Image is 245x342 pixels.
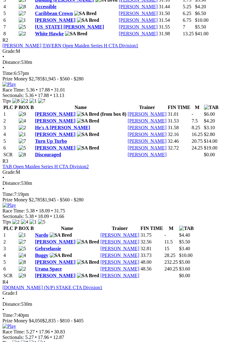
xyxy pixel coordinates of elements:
span: $6.00 [204,111,215,117]
span: P [14,105,17,110]
text: 7.5 [192,118,198,123]
span: $3.60 [179,266,190,271]
td: 3 [3,246,18,252]
text: 232.25 [164,259,178,265]
a: [PERSON_NAME] [128,145,167,150]
img: SA Bred [77,239,99,245]
a: Gebrselassie [35,246,61,251]
span: Tips [2,219,11,224]
span: 12.87 [53,335,64,340]
text: 240.25 [164,266,178,271]
img: 8 [12,98,20,104]
img: 2 [21,98,28,104]
img: 2 [12,219,20,225]
span: • [50,335,52,340]
span: $5.00 [179,259,190,265]
td: 5 [3,10,18,17]
span: R3 [2,158,8,164]
span: $6.50 [195,11,206,16]
td: 8 [3,31,18,37]
a: Urana Space [35,266,62,271]
span: 5.36 [26,87,35,92]
a: [PERSON_NAME] [119,17,158,23]
td: 5 [3,259,18,265]
img: 1 [29,98,37,104]
text: 15 [164,246,169,251]
td: 31.01 [168,111,191,117]
span: Race Time: [2,208,25,213]
span: • [2,65,4,70]
span: R4 [2,279,8,285]
text: 16.25 [192,132,203,137]
span: Distance: [2,181,21,186]
td: 6 [3,17,18,23]
a: [PERSON_NAME] [128,118,167,123]
img: 2 [19,31,26,37]
td: 3 [3,125,18,131]
td: 31.54 [159,17,182,23]
td: 31.58 [168,125,191,131]
span: $10.00 [179,253,193,258]
a: [PERSON_NAME] [100,259,139,265]
a: [PERSON_NAME] [35,145,75,150]
a: Discouraged [35,152,61,157]
td: 7 [3,24,18,30]
td: 33.73 [140,252,164,258]
span: $5.50 [195,24,206,29]
a: [PERSON_NAME] [119,4,158,9]
td: 1 [3,111,18,117]
span: 30.83 [54,329,65,334]
img: 8 [19,152,26,157]
img: 4 [21,219,28,225]
div: 7:19pm [2,192,243,197]
a: [PERSON_NAME] [100,232,139,238]
span: 5.27 [26,329,35,334]
a: TAB Open Maiden Series H CTA Division2 [2,164,89,169]
td: 2 [3,239,18,245]
text: 5.25 [183,4,191,9]
text: 13.25 [183,31,194,36]
img: TAB [179,226,194,231]
th: M [164,225,178,231]
img: 7 [19,11,26,16]
a: [PERSON_NAME] [128,132,167,137]
img: SA Bred [77,17,99,23]
span: Time: [2,71,14,76]
th: Name [35,104,127,111]
span: 5.38 [26,208,35,213]
img: 1 [29,219,37,225]
img: 5 [38,219,45,225]
a: [PERSON_NAME] [35,273,75,278]
img: SA Bred [77,145,99,151]
text: - [192,111,193,117]
span: Sectionals: [2,93,24,98]
td: 48.56 [140,266,164,272]
a: [PERSON_NAME] [35,132,75,137]
img: 4 [19,253,26,258]
span: 31.75 [54,208,65,213]
div: Prize Money $2,785 [2,197,243,203]
a: [US_STATE] [PERSON_NAME] [35,24,104,29]
img: 5 [19,24,26,30]
img: 7 [19,239,26,245]
span: • [51,87,53,92]
div: I [2,290,243,296]
span: $41.00 [195,31,209,36]
text: 11.5 [164,239,173,244]
a: Buggy [35,253,48,258]
span: P [14,226,17,231]
td: 31.98 [159,31,182,37]
th: FIN TIME [140,225,164,231]
span: $1,945 - $560 - $280 [42,197,84,202]
text: 7 [183,24,185,29]
img: 2 [19,125,26,130]
span: (from box 8) [100,111,126,117]
span: $10.00 [195,17,209,23]
span: Race Time: [2,87,25,92]
span: 31.01 [54,87,65,92]
span: Distance: [2,60,21,65]
img: 4 [19,118,26,124]
span: $0.00 [179,273,190,278]
span: • [50,93,52,98]
a: [PERSON_NAME] [100,273,139,278]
